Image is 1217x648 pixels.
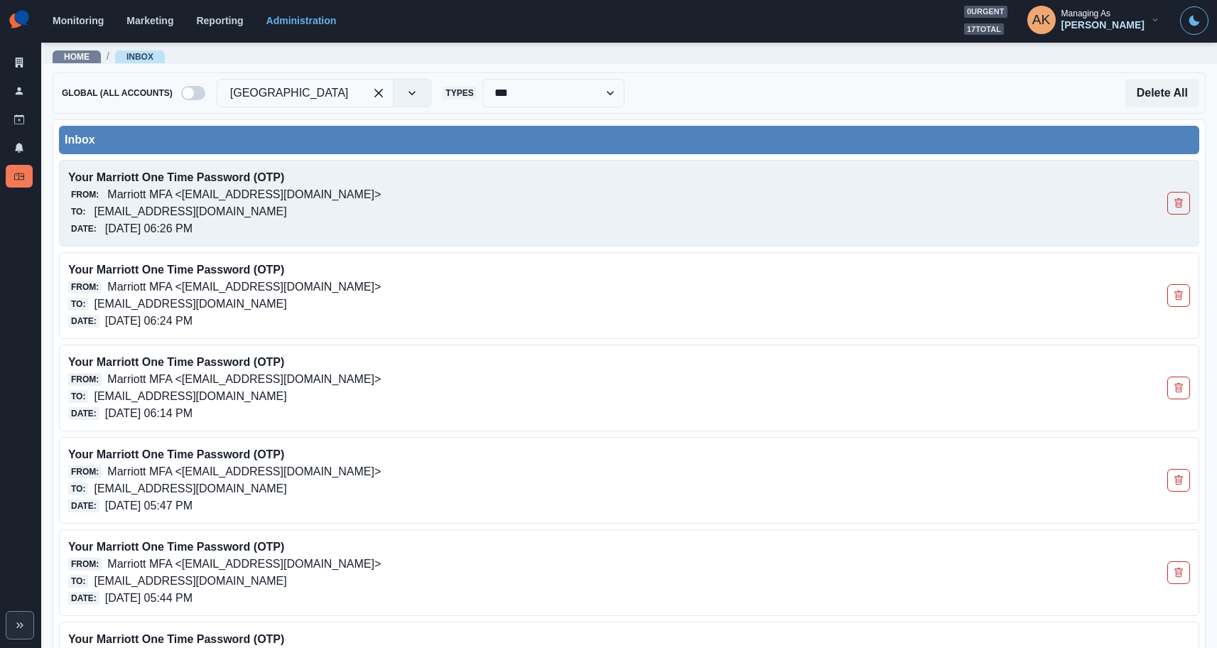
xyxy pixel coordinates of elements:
[1167,561,1190,584] button: Delete Email
[68,205,88,218] span: To:
[68,390,88,403] span: To:
[68,558,102,571] span: From:
[53,15,104,26] a: Monitoring
[59,87,175,99] span: Global (All Accounts)
[68,261,966,279] p: Your Marriott One Time Password (OTP)
[6,611,34,639] button: Expand
[68,354,966,371] p: Your Marriott One Time Password (OTP)
[1180,6,1208,35] button: Toggle Mode
[6,165,33,188] a: Inbox
[1016,6,1172,34] button: Managing As[PERSON_NAME]
[94,480,286,497] p: [EMAIL_ADDRESS][DOMAIN_NAME]
[68,575,88,588] span: To:
[68,407,99,420] span: Date:
[68,373,102,386] span: From:
[964,23,1004,36] span: 17 total
[68,592,99,605] span: Date:
[196,15,243,26] a: Reporting
[94,573,286,590] p: [EMAIL_ADDRESS][DOMAIN_NAME]
[107,186,381,203] p: Marriott MFA <[EMAIL_ADDRESS][DOMAIN_NAME]>
[126,52,153,62] a: Inbox
[68,315,99,328] span: Date:
[65,131,1194,148] div: Inbox
[266,15,337,26] a: Administration
[107,279,381,296] p: Marriott MFA <[EMAIL_ADDRESS][DOMAIN_NAME]>
[107,463,381,480] p: Marriott MFA <[EMAIL_ADDRESS][DOMAIN_NAME]>
[107,371,381,388] p: Marriott MFA <[EMAIL_ADDRESS][DOMAIN_NAME]>
[1125,79,1199,107] button: Delete All
[68,465,102,478] span: From:
[68,222,99,235] span: Date:
[64,52,90,62] a: Home
[1167,284,1190,307] button: Delete Email
[53,49,165,64] nav: breadcrumb
[1167,377,1190,399] button: Delete Email
[68,169,966,186] p: Your Marriott One Time Password (OTP)
[105,220,193,237] p: [DATE] 06:26 PM
[94,296,286,313] p: [EMAIL_ADDRESS][DOMAIN_NAME]
[107,556,381,573] p: Marriott MFA <[EMAIL_ADDRESS][DOMAIN_NAME]>
[68,298,88,310] span: To:
[105,313,193,330] p: [DATE] 06:24 PM
[6,51,33,74] a: Clients
[6,136,33,159] a: Notifications
[1032,3,1051,37] div: Alex Kalogeropoulos
[367,82,390,104] div: Clear selected options
[68,499,99,512] span: Date:
[94,388,286,405] p: [EMAIL_ADDRESS][DOMAIN_NAME]
[105,497,193,514] p: [DATE] 05:47 PM
[68,631,966,648] p: Your Marriott One Time Password (OTP)
[68,482,88,495] span: To:
[1061,19,1145,31] div: [PERSON_NAME]
[94,203,286,220] p: [EMAIL_ADDRESS][DOMAIN_NAME]
[68,188,102,201] span: From:
[105,405,193,422] p: [DATE] 06:14 PM
[105,590,193,607] p: [DATE] 05:44 PM
[964,6,1007,18] span: 0 urgent
[107,49,109,64] span: /
[443,87,476,99] span: Types
[68,539,966,556] p: Your Marriott One Time Password (OTP)
[1167,192,1190,215] button: Delete Email
[68,281,102,293] span: From:
[6,108,33,131] a: Draft Posts
[126,15,173,26] a: Marketing
[1167,469,1190,492] button: Delete Email
[68,446,966,463] p: Your Marriott One Time Password (OTP)
[6,80,33,102] a: Users
[1061,9,1110,18] div: Managing As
